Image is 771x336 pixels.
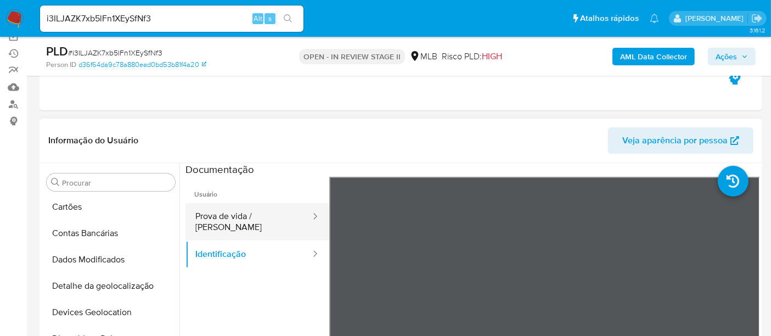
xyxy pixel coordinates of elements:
[685,13,747,24] p: alexandra.macedo@mercadolivre.com
[68,47,162,58] span: # i3ILJAZK7xb5lFn1XEySfNf3
[751,13,763,24] a: Sair
[650,14,659,23] a: Notificações
[42,273,179,299] button: Detalhe da geolocalização
[620,48,687,65] b: AML Data Collector
[482,50,502,63] span: HIGH
[62,178,171,188] input: Procurar
[716,48,737,65] span: Ações
[622,127,728,154] span: Veja aparência por pessoa
[46,42,68,60] b: PLD
[42,220,179,247] button: Contas Bancárias
[580,13,639,24] span: Atalhos rápidos
[277,11,299,26] button: search-icon
[42,299,179,326] button: Devices Geolocation
[750,26,766,35] span: 3.161.2
[608,127,753,154] button: Veja aparência por pessoa
[708,48,756,65] button: Ações
[51,178,60,187] button: Procurar
[299,49,405,64] p: OPEN - IN REVIEW STAGE II
[42,247,179,273] button: Dados Modificados
[268,13,272,24] span: s
[46,60,76,70] b: Person ID
[48,135,138,146] h1: Informação do Usuário
[42,194,179,220] button: Cartões
[254,13,262,24] span: Alt
[612,48,695,65] button: AML Data Collector
[40,12,303,26] input: Pesquise usuários ou casos...
[78,60,206,70] a: d36f64da9c78a880ead0bd53b81f4a20
[409,51,437,63] div: MLB
[442,51,502,63] span: Risco PLD:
